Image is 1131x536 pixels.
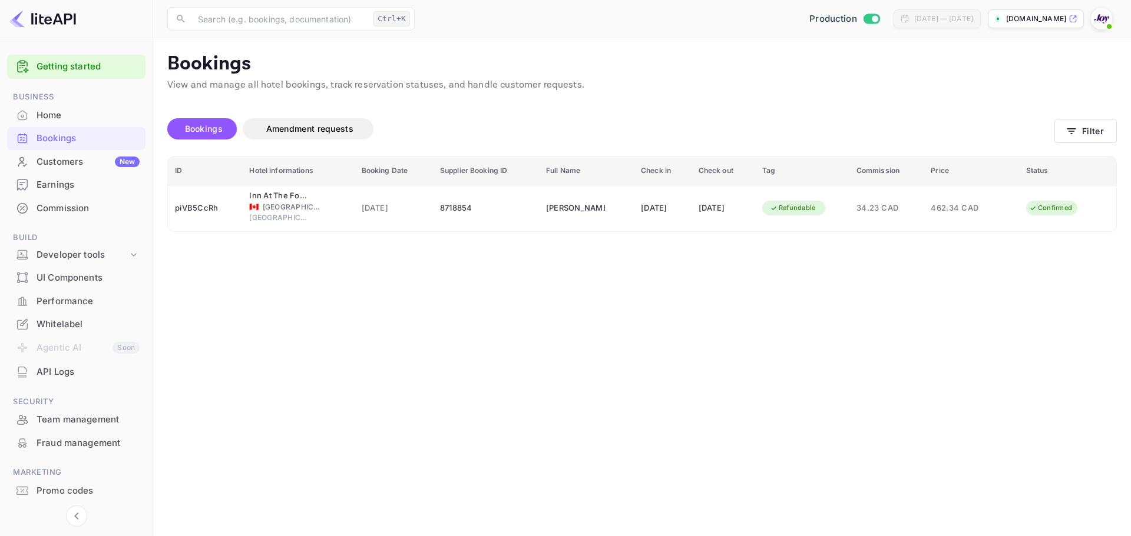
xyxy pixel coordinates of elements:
div: Fraud management [37,437,140,450]
a: CustomersNew [7,151,145,172]
div: Whitelabel [7,313,145,336]
div: Getting started [7,55,145,79]
a: Whitelabel [7,313,145,335]
img: With Joy [1092,9,1111,28]
div: Developer tools [37,248,128,262]
a: UI Components [7,267,145,288]
div: [DATE] — [DATE] [914,14,973,24]
a: Performance [7,290,145,312]
a: Team management [7,408,145,430]
div: Promo codes [37,484,140,498]
input: Search (e.g. bookings, documentation) [191,7,369,31]
table: booking table [168,157,1116,231]
a: Getting started [37,60,140,74]
th: Hotel informations [242,157,354,185]
th: Check in [634,157,692,185]
span: [GEOGRAPHIC_DATA] [263,202,322,212]
div: UI Components [7,267,145,289]
a: API Logs [7,361,145,382]
img: LiteAPI logo [9,9,76,28]
th: Full Name [539,157,634,185]
div: [DATE] [699,199,748,218]
div: account-settings tabs [167,118,1054,139]
th: Price [924,157,1018,185]
span: Production [809,12,857,26]
div: Performance [37,295,140,308]
th: Commission [849,157,924,185]
div: Switch to Sandbox mode [805,12,884,26]
div: 8718854 [440,199,532,218]
div: Customers [37,155,140,169]
div: Home [37,109,140,122]
th: Check out [692,157,755,185]
div: Fraud management [7,432,145,455]
span: 462.34 CAD [931,202,990,215]
div: Promo codes [7,480,145,502]
a: Commission [7,197,145,219]
span: [DATE] [362,202,426,215]
th: Status [1019,157,1117,185]
div: Bookings [7,127,145,150]
div: Performance [7,290,145,313]
th: ID [168,157,242,185]
div: API Logs [7,361,145,384]
a: Bookings [7,127,145,149]
p: Bookings [167,52,1117,76]
span: Bookings [185,124,223,134]
span: [GEOGRAPHIC_DATA] [249,212,308,223]
button: Collapse navigation [66,505,87,527]
button: Filter [1054,119,1117,143]
div: UI Components [37,271,140,285]
div: Commission [37,202,140,215]
div: Team management [37,413,140,427]
a: Fraud management [7,432,145,454]
div: Home [7,104,145,127]
span: Marketing [7,466,145,479]
a: Home [7,104,145,126]
div: Earnings [7,174,145,197]
div: Andrew Pollock [546,199,605,218]
div: Bookings [37,132,140,145]
div: New [115,157,140,167]
div: piVB5CcRh [175,199,235,218]
th: Tag [755,157,849,185]
div: Developer tools [7,245,145,265]
div: Earnings [37,178,140,192]
div: Ctrl+K [373,11,410,26]
div: [DATE] [641,199,684,218]
p: [DOMAIN_NAME] [1006,14,1066,24]
a: Earnings [7,174,145,195]
div: Refundable [762,201,824,215]
div: Whitelabel [37,318,140,331]
div: Team management [7,408,145,431]
span: Business [7,91,145,104]
th: Booking Date [355,157,433,185]
span: 34.23 CAD [856,202,917,215]
span: Security [7,395,145,408]
p: View and manage all hotel bookings, track reservation statuses, and handle customer requests. [167,78,1117,92]
span: Canada [249,203,259,211]
span: Amendment requests [266,124,353,134]
th: Supplier Booking ID [433,157,539,185]
div: Confirmed [1021,201,1080,215]
div: CustomersNew [7,151,145,174]
a: Promo codes [7,480,145,501]
span: Build [7,231,145,244]
div: Inn At The Forks [249,190,308,202]
div: Commission [7,197,145,220]
div: API Logs [37,365,140,379]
